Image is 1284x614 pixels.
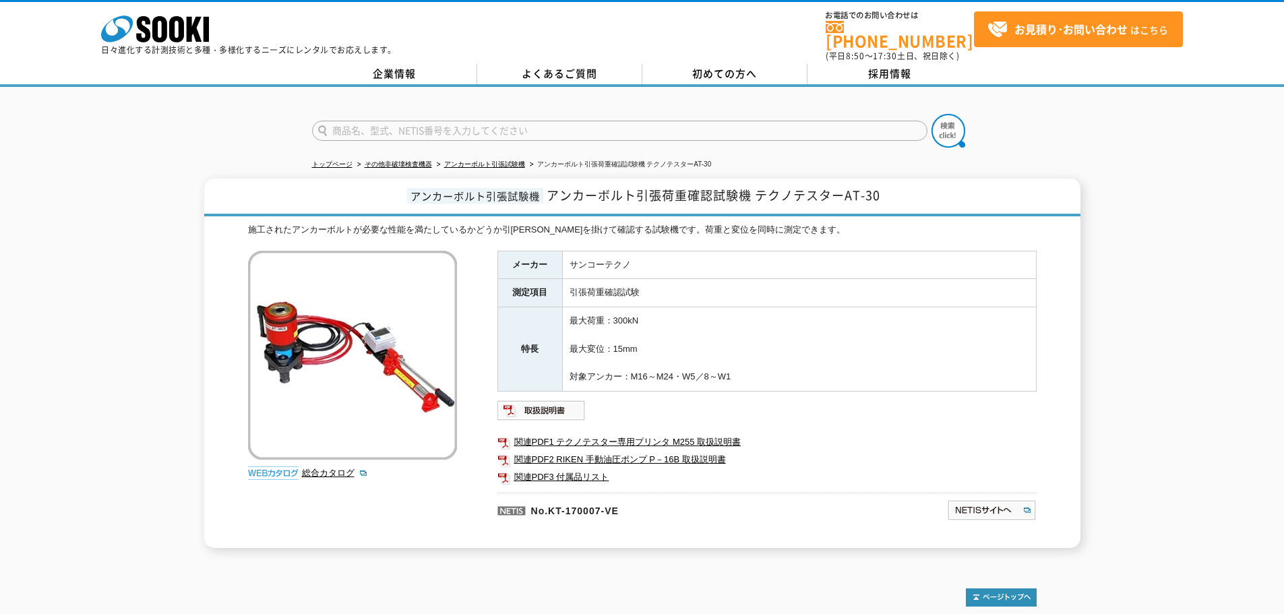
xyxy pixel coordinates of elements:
[101,46,396,54] p: 日々進化する計測技術と多種・多様化するニーズにレンタルでお応えします。
[987,20,1168,40] span: はこちら
[826,11,974,20] span: お電話でのお問い合わせは
[497,408,586,419] a: 取扱説明書
[931,114,965,148] img: btn_search.png
[974,11,1183,47] a: お見積り･お問い合わせはこちら
[947,499,1037,521] img: NETISサイトへ
[497,493,817,525] p: No.KT-170007-VE
[365,160,432,168] a: その他非破壊検査機器
[692,66,757,81] span: 初めての方へ
[312,121,927,141] input: 商品名、型式、NETIS番号を入力してください
[407,188,543,204] span: アンカーボルト引張試験機
[562,307,1036,392] td: 最大荷重：300kN 最大変位：15mm 対象アンカー：M16～M24・W5／8～W1
[312,64,477,84] a: 企業情報
[477,64,642,84] a: よくあるご質問
[444,160,525,168] a: アンカーボルト引張試験機
[312,160,353,168] a: トップページ
[497,433,1037,451] a: 関連PDF1 テクノテスター専用プリンタ M255 取扱説明書
[807,64,973,84] a: 採用情報
[826,50,959,62] span: (平日 ～ 土日、祝日除く)
[846,50,865,62] span: 8:50
[302,468,368,478] a: 総合カタログ
[248,223,1037,237] div: 施工されたアンカーボルトが必要な性能を満たしているかどうか引[PERSON_NAME]を掛けて確認する試験機です。荷重と変位を同時に測定できます。
[497,279,562,307] th: 測定項目
[248,251,457,460] img: アンカーボルト引張荷重確認試験機 テクノテスターAT-30
[527,158,712,172] li: アンカーボルト引張荷重確認試験機 テクノテスターAT-30
[562,251,1036,279] td: サンコーテクノ
[642,64,807,84] a: 初めての方へ
[547,186,880,204] span: アンカーボルト引張荷重確認試験機 テクノテスターAT-30
[1014,21,1128,37] strong: お見積り･お問い合わせ
[562,279,1036,307] td: 引張荷重確認試験
[497,251,562,279] th: メーカー
[497,400,586,421] img: 取扱説明書
[826,21,974,49] a: [PHONE_NUMBER]
[497,307,562,392] th: 特長
[248,466,299,480] img: webカタログ
[873,50,897,62] span: 17:30
[497,468,1037,486] a: 関連PDF3 付属品リスト
[966,588,1037,607] img: トップページへ
[497,451,1037,468] a: 関連PDF2 RIKEN 手動油圧ポンプ P－16B 取扱説明書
